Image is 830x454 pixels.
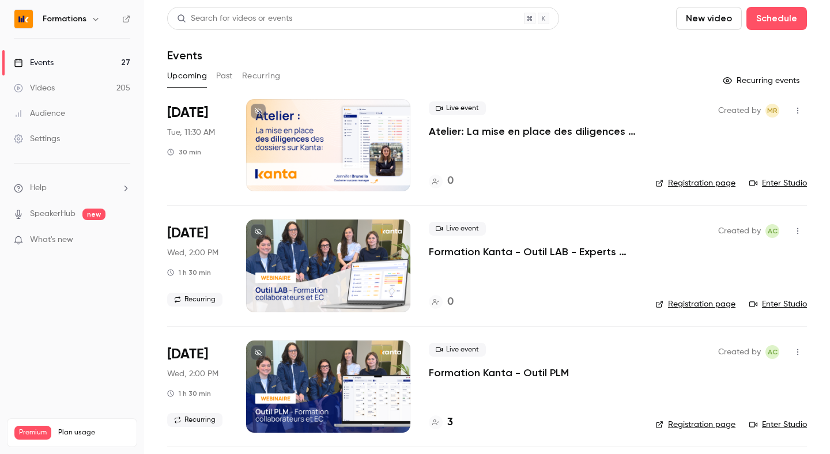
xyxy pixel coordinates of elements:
div: Settings [14,133,60,145]
button: Upcoming [167,67,207,85]
div: Videos [14,82,55,94]
a: Registration page [655,298,735,310]
span: Wed, 2:00 PM [167,368,218,380]
a: Enter Studio [749,419,807,430]
iframe: Noticeable Trigger [116,235,130,245]
span: [DATE] [167,224,208,243]
span: Live event [429,101,486,115]
button: Recurring [242,67,281,85]
span: [DATE] [167,345,208,364]
span: Created by [718,104,761,118]
button: Recurring events [718,71,807,90]
a: Atelier: La mise en place des diligences des dossiers sur KANTA [429,124,637,138]
span: Anaïs Cachelou [765,345,779,359]
a: Enter Studio [749,177,807,189]
div: Sep 23 Tue, 11:30 AM (Europe/Paris) [167,99,228,191]
button: Past [216,67,233,85]
a: Formation Kanta - Outil PLM [429,366,569,380]
span: Wed, 2:00 PM [167,247,218,259]
a: 0 [429,173,454,189]
h1: Events [167,48,202,62]
h4: 0 [447,173,454,189]
span: MR [767,104,778,118]
div: 30 min [167,147,201,157]
span: Recurring [167,293,222,307]
a: Enter Studio [749,298,807,310]
a: Formation Kanta - Outil LAB - Experts Comptables & Collaborateurs [429,245,637,259]
h6: Formations [43,13,86,25]
div: Audience [14,108,65,119]
div: Search for videos or events [177,13,292,25]
span: Tue, 11:30 AM [167,127,215,138]
span: Live event [429,343,486,357]
span: Live event [429,222,486,236]
span: AC [768,345,778,359]
img: Formations [14,10,33,28]
button: New video [676,7,742,30]
h4: 0 [447,294,454,310]
a: 3 [429,415,453,430]
span: AC [768,224,778,238]
div: Sep 24 Wed, 2:00 PM (Europe/Paris) [167,340,228,433]
span: Created by [718,345,761,359]
div: 1 h 30 min [167,268,211,277]
span: Premium [14,426,51,440]
h4: 3 [447,415,453,430]
span: [DATE] [167,104,208,122]
div: 1 h 30 min [167,389,211,398]
button: Schedule [746,7,807,30]
div: Sep 24 Wed, 2:00 PM (Europe/Paris) [167,220,228,312]
span: new [82,209,105,220]
a: 0 [429,294,454,310]
span: Marion Roquet [765,104,779,118]
span: Help [30,182,47,194]
li: help-dropdown-opener [14,182,130,194]
span: Plan usage [58,428,130,437]
span: Created by [718,224,761,238]
a: Registration page [655,419,735,430]
span: Recurring [167,413,222,427]
div: Events [14,57,54,69]
a: SpeakerHub [30,208,76,220]
span: Anaïs Cachelou [765,224,779,238]
a: Registration page [655,177,735,189]
span: What's new [30,234,73,246]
